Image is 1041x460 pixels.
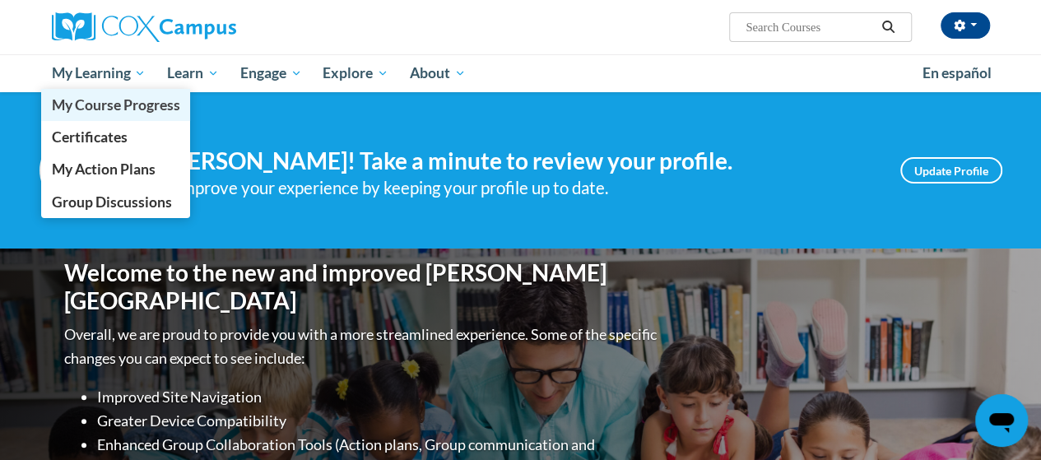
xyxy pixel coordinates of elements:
[41,54,157,92] a: My Learning
[51,160,155,178] span: My Action Plans
[399,54,476,92] a: About
[51,128,127,146] span: Certificates
[167,63,219,83] span: Learn
[64,259,661,314] h1: Welcome to the new and improved [PERSON_NAME][GEOGRAPHIC_DATA]
[51,193,171,211] span: Group Discussions
[323,63,388,83] span: Explore
[230,54,313,92] a: Engage
[51,96,179,114] span: My Course Progress
[312,54,399,92] a: Explore
[975,394,1028,447] iframe: Button to launch messaging window
[52,12,348,42] a: Cox Campus
[51,63,146,83] span: My Learning
[240,63,302,83] span: Engage
[97,409,661,433] li: Greater Device Compatibility
[744,17,876,37] input: Search Courses
[41,153,191,185] a: My Action Plans
[922,64,992,81] span: En español
[900,157,1002,184] a: Update Profile
[138,147,876,175] h4: Hi [PERSON_NAME]! Take a minute to review your profile.
[97,385,661,409] li: Improved Site Navigation
[40,133,114,207] img: Profile Image
[40,54,1002,92] div: Main menu
[41,89,191,121] a: My Course Progress
[912,56,1002,91] a: En español
[138,174,876,202] div: Help improve your experience by keeping your profile up to date.
[52,12,236,42] img: Cox Campus
[876,17,900,37] button: Search
[156,54,230,92] a: Learn
[941,12,990,39] button: Account Settings
[41,121,191,153] a: Certificates
[64,323,661,370] p: Overall, we are proud to provide you with a more streamlined experience. Some of the specific cha...
[41,186,191,218] a: Group Discussions
[410,63,466,83] span: About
